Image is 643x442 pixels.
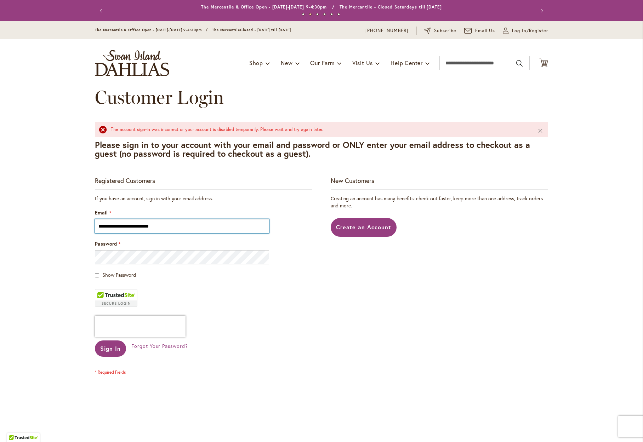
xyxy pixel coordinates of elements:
[100,345,121,352] span: Sign In
[95,195,312,202] div: If you have an account, sign in with your email address.
[512,27,548,34] span: Log In/Register
[95,4,109,18] button: Previous
[316,13,319,16] button: 3 of 6
[424,27,456,34] a: Subscribe
[281,59,292,67] span: New
[95,86,224,108] span: Customer Login
[331,176,374,185] strong: New Customers
[434,27,456,34] span: Subscribe
[323,13,326,16] button: 4 of 6
[249,59,263,67] span: Shop
[111,126,527,133] div: The account sign-in was incorrect or your account is disabled temporarily. Please wait and try ag...
[310,59,334,67] span: Our Farm
[464,27,495,34] a: Email Us
[95,139,530,159] strong: Please sign in to your account with your email and password or ONLY enter your email address to c...
[95,289,137,307] div: TrustedSite Certified
[240,28,291,32] span: Closed - [DATE] till [DATE]
[365,27,408,34] a: [PHONE_NUMBER]
[95,50,169,76] a: store logo
[102,271,136,278] span: Show Password
[5,417,25,437] iframe: Launch Accessibility Center
[331,195,548,209] p: Creating an account has many benefits: check out faster, keep more than one address, track orders...
[95,240,117,247] span: Password
[95,209,108,216] span: Email
[95,340,126,357] button: Sign In
[95,316,186,337] iframe: reCAPTCHA
[309,13,312,16] button: 2 of 6
[331,218,397,237] a: Create an Account
[336,223,392,231] span: Create an Account
[337,13,340,16] button: 6 of 6
[330,13,333,16] button: 5 of 6
[95,176,155,185] strong: Registered Customers
[95,28,240,32] span: The Mercantile & Office Open - [DATE]-[DATE] 9-4:30pm / The Mercantile
[302,13,305,16] button: 1 of 6
[503,27,548,34] a: Log In/Register
[131,343,188,350] a: Forgot Your Password?
[391,59,423,67] span: Help Center
[475,27,495,34] span: Email Us
[201,4,442,10] a: The Mercantile & Office Open - [DATE]-[DATE] 9-4:30pm / The Mercantile - Closed Saturdays till [D...
[131,343,188,349] span: Forgot Your Password?
[534,4,548,18] button: Next
[352,59,373,67] span: Visit Us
